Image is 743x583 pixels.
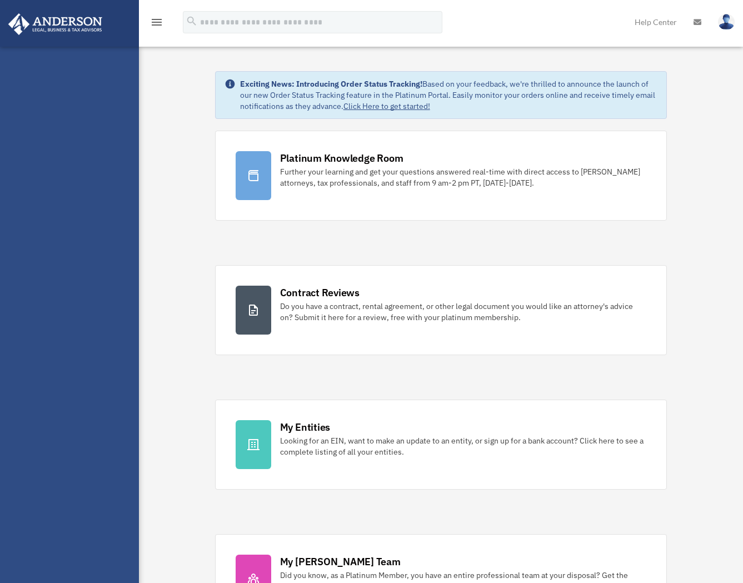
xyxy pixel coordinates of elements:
[280,420,330,434] div: My Entities
[215,131,667,221] a: Platinum Knowledge Room Further your learning and get your questions answered real-time with dire...
[280,435,647,457] div: Looking for an EIN, want to make an update to an entity, or sign up for a bank account? Click her...
[150,16,163,29] i: menu
[240,78,658,112] div: Based on your feedback, we're thrilled to announce the launch of our new Order Status Tracking fe...
[280,555,401,569] div: My [PERSON_NAME] Team
[280,166,647,188] div: Further your learning and get your questions answered real-time with direct access to [PERSON_NAM...
[280,286,360,300] div: Contract Reviews
[280,301,647,323] div: Do you have a contract, rental agreement, or other legal document you would like an attorney's ad...
[186,15,198,27] i: search
[5,13,106,35] img: Anderson Advisors Platinum Portal
[718,14,735,30] img: User Pic
[343,101,430,111] a: Click Here to get started!
[215,400,667,490] a: My Entities Looking for an EIN, want to make an update to an entity, or sign up for a bank accoun...
[215,265,667,355] a: Contract Reviews Do you have a contract, rental agreement, or other legal document you would like...
[150,19,163,29] a: menu
[240,79,422,89] strong: Exciting News: Introducing Order Status Tracking!
[280,151,403,165] div: Platinum Knowledge Room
